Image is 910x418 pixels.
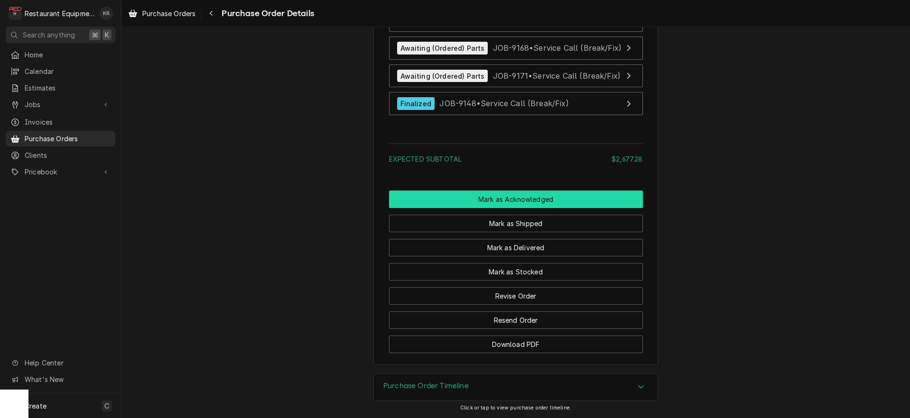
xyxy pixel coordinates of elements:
[25,402,46,410] span: Create
[105,30,109,40] span: K
[389,154,643,164] div: Subtotal
[6,47,115,63] a: Home
[389,191,643,208] button: Mark as Acknowledged
[374,374,658,400] button: Accordion Details Expand Trigger
[389,239,643,256] button: Mark as Delivered
[25,134,111,144] span: Purchase Orders
[389,263,643,281] button: Mark as Stocked
[612,154,642,164] div: $2,677.28
[397,97,435,110] div: Finalized
[389,191,643,208] div: Button Group Row
[6,147,115,163] a: Clients
[389,92,643,115] a: View Job
[25,50,111,60] span: Home
[6,372,115,387] a: Go to What's New
[383,382,469,391] h3: Purchase Order Timeline
[9,7,22,20] div: R
[100,7,113,20] div: KR
[373,373,658,401] div: Purchase Order Timeline
[389,311,643,329] button: Resend Order
[6,27,115,43] button: Search anything⌘K
[104,401,109,411] span: C
[9,7,22,20] div: Restaurant Equipment Diagnostics's Avatar
[389,329,643,353] div: Button Group Row
[25,117,111,127] span: Invoices
[25,83,111,93] span: Estimates
[25,167,96,177] span: Pricebook
[204,6,219,21] button: Navigate back
[6,164,115,180] a: Go to Pricebook
[25,358,110,368] span: Help Center
[23,30,75,40] span: Search anything
[389,36,643,60] a: View Job
[389,256,643,281] div: Button Group Row
[389,281,643,305] div: Button Group Row
[389,191,643,353] div: Button Group
[493,71,621,81] span: JOB-9171 • Service Call (Break/Fix)
[6,64,115,79] a: Calendar
[397,42,488,55] div: Awaiting (Ordered) Parts
[389,64,643,88] a: View Job
[25,9,94,18] div: Restaurant Equipment Diagnostics
[389,336,643,353] button: Download PDF
[6,355,115,371] a: Go to Help Center
[389,215,643,232] button: Mark as Shipped
[6,131,115,146] a: Purchase Orders
[124,6,199,21] a: Purchase Orders
[389,140,643,171] div: Amount Summary
[389,305,643,329] div: Button Group Row
[100,7,113,20] div: Kelli Robinette's Avatar
[219,7,314,20] span: Purchase Order Details
[6,97,115,112] a: Go to Jobs
[389,232,643,256] div: Button Group Row
[389,287,643,305] button: Revise Order
[374,374,658,400] div: Accordion Header
[142,9,195,18] span: Purchase Orders
[25,150,111,160] span: Clients
[92,30,98,40] span: ⌘
[493,43,622,53] span: JOB-9168 • Service Call (Break/Fix)
[25,374,110,384] span: What's New
[25,100,96,109] span: Jobs
[6,114,115,130] a: Invoices
[6,80,115,96] a: Estimates
[460,405,571,411] span: Click or tap to view purchase order timeline.
[397,70,488,82] div: Awaiting (Ordered) Parts
[25,66,111,76] span: Calendar
[389,155,462,163] span: Expected Subtotal
[439,99,568,108] span: JOB-9148 • Service Call (Break/Fix)
[389,208,643,232] div: Button Group Row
